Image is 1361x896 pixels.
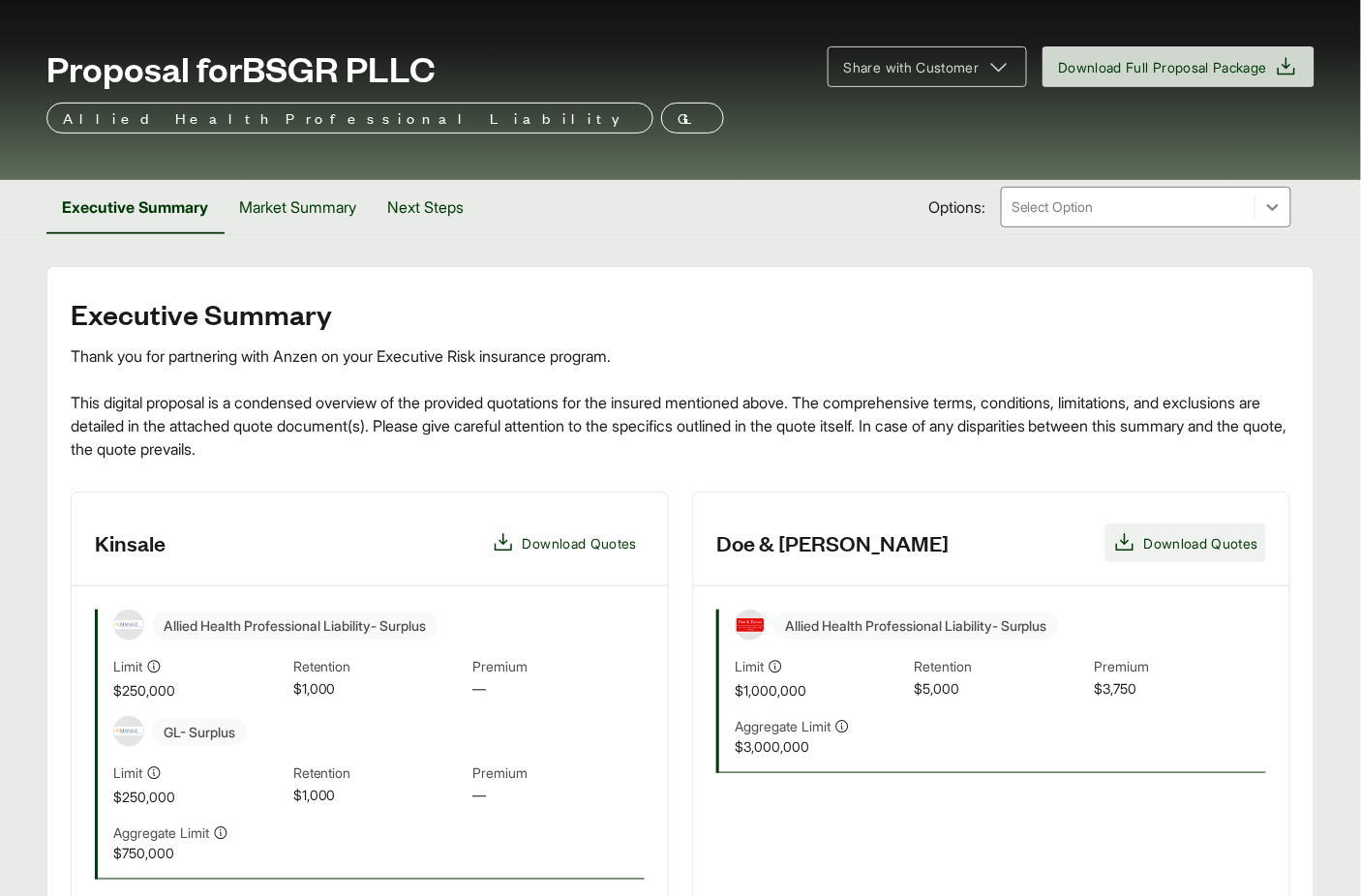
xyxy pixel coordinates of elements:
span: — [472,678,645,701]
span: $1,000 [293,785,466,807]
span: $3,750 [1094,678,1266,701]
button: Download Quotes [484,523,645,562]
span: Proposal for BSGR PLLC [46,48,436,87]
span: Limit [735,656,764,676]
span: Premium [1094,656,1266,678]
h3: Doe & [PERSON_NAME] [716,528,949,557]
span: Retention [293,762,466,785]
span: Aggregate Limit [735,716,831,736]
button: Next Steps [372,180,479,234]
span: Premium [472,762,645,785]
button: Share with Customer [828,46,1027,87]
span: Options: [928,195,985,219]
span: — [472,785,645,807]
span: $250,000 [113,787,286,807]
span: Allied Health Professional Liability - Surplus [773,612,1059,640]
span: GL - Surplus [152,718,247,746]
span: $1,000 [293,678,466,701]
img: Doe & Emuss [736,618,765,633]
span: Allied Health Professional Liability - Surplus [152,612,438,640]
span: $1,000,000 [735,680,907,701]
span: $750,000 [113,843,286,863]
span: Retention [915,656,1087,678]
button: Download Quotes [1105,523,1266,562]
p: Allied Health Professional Liability [63,106,637,130]
button: Download Full Proposal Package [1043,46,1316,87]
img: Kinsale [114,620,143,629]
span: $250,000 [113,680,286,701]
div: Thank you for partnering with Anzen on your Executive Risk insurance program. This digital propos... [71,344,1290,461]
span: Retention [293,656,466,678]
span: Download Full Proposal Package [1059,57,1268,77]
h3: Kinsale [95,528,166,557]
span: Download Quotes [523,533,637,553]
span: Download Quotes [1144,533,1258,553]
h2: Executive Summary [71,298,1290,329]
button: Market Summary [224,180,372,234]
span: Share with Customer [844,57,980,77]
p: GL [678,106,708,130]
span: Limit [113,656,142,676]
span: $3,000,000 [735,736,907,757]
span: Aggregate Limit [113,822,209,843]
span: Premium [472,656,645,678]
span: $5,000 [915,678,1087,701]
span: Limit [113,762,142,783]
button: Executive Summary [46,180,224,234]
img: Kinsale [114,727,143,735]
